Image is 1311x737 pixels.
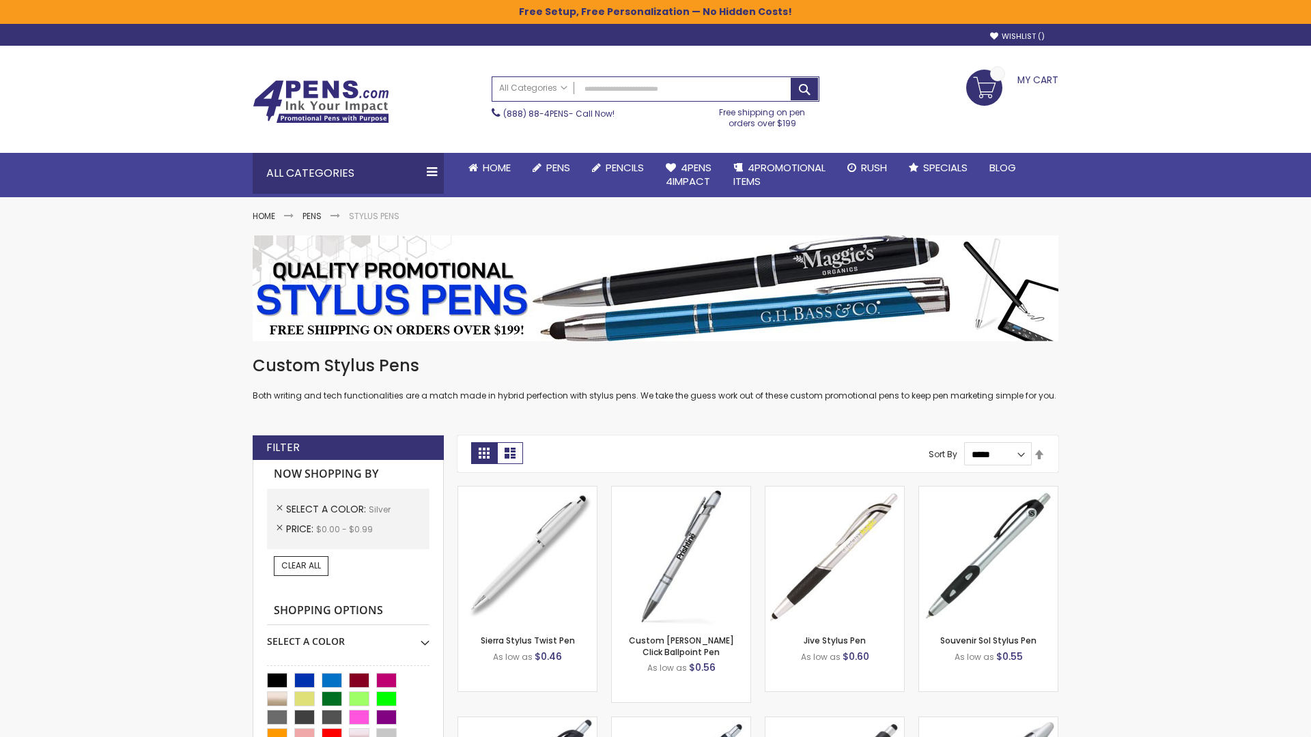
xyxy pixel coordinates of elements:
[843,650,869,663] span: $0.60
[281,560,321,571] span: Clear All
[253,210,275,222] a: Home
[493,651,533,663] span: As low as
[457,153,522,183] a: Home
[253,235,1058,341] img: Stylus Pens
[499,83,567,93] span: All Categories
[919,717,1058,728] a: Twist Highlighter-Pen Stylus Combo-Silver
[919,487,1058,625] img: Souvenir Sol Stylus Pen-Silver
[606,160,644,175] span: Pencils
[666,160,711,188] span: 4Pens 4impact
[923,160,968,175] span: Specials
[503,108,615,119] span: - Call Now!
[481,635,575,646] a: Sierra Stylus Twist Pen
[722,153,836,197] a: 4PROMOTIONALITEMS
[458,717,597,728] a: React Stylus Grip Pen-Silver
[522,153,581,183] a: Pens
[647,662,687,674] span: As low as
[286,502,369,516] span: Select A Color
[804,635,866,646] a: Jive Stylus Pen
[655,153,722,197] a: 4Pens4impact
[302,210,322,222] a: Pens
[274,556,328,575] a: Clear All
[316,523,373,535] span: $0.00 - $0.99
[989,160,1016,175] span: Blog
[369,504,391,515] span: Silver
[535,650,562,663] span: $0.46
[581,153,655,183] a: Pencils
[919,486,1058,497] a: Souvenir Sol Stylus Pen-Silver
[765,487,904,625] img: Jive Stylus Pen-Silver
[471,442,497,464] strong: Grid
[836,153,898,183] a: Rush
[940,635,1037,646] a: Souvenir Sol Stylus Pen
[267,625,429,648] div: Select A Color
[458,486,597,497] a: Stypen-35-Silver
[612,717,750,728] a: Epiphany Stylus Pens-Silver
[629,635,734,657] a: Custom [PERSON_NAME] Click Ballpoint Pen
[349,210,399,222] strong: Stylus Pens
[612,487,750,625] img: Custom Alex II Click Ballpoint Pen-Silver
[503,108,569,119] a: (888) 88-4PENS
[929,448,957,460] label: Sort By
[990,31,1045,42] a: Wishlist
[286,522,316,536] span: Price
[612,486,750,497] a: Custom Alex II Click Ballpoint Pen-Silver
[996,650,1023,663] span: $0.55
[733,160,826,188] span: 4PROMOTIONAL ITEMS
[765,486,904,497] a: Jive Stylus Pen-Silver
[253,80,389,124] img: 4Pens Custom Pens and Promotional Products
[266,440,300,455] strong: Filter
[955,651,994,663] span: As low as
[705,102,820,129] div: Free shipping on pen orders over $199
[765,717,904,728] a: Souvenir® Emblem Stylus Pen-Silver
[689,661,716,674] span: $0.56
[267,596,429,626] strong: Shopping Options
[546,160,570,175] span: Pens
[861,160,887,175] span: Rush
[253,355,1058,377] h1: Custom Stylus Pens
[978,153,1027,183] a: Blog
[483,160,511,175] span: Home
[492,77,574,100] a: All Categories
[898,153,978,183] a: Specials
[253,153,444,194] div: All Categories
[253,355,1058,402] div: Both writing and tech functionalities are a match made in hybrid perfection with stylus pens. We ...
[801,651,841,663] span: As low as
[267,460,429,489] strong: Now Shopping by
[458,487,597,625] img: Stypen-35-Silver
